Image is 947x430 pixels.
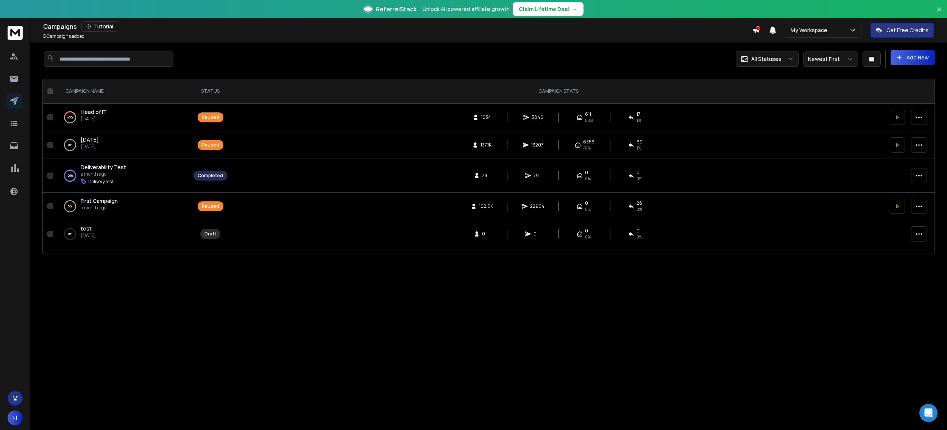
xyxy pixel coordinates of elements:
[637,176,642,182] span: 0 %
[88,179,113,185] p: DeliveryTest
[583,145,591,151] span: 48 %
[891,50,935,65] button: Add New
[534,173,541,179] span: 79
[585,176,591,182] span: 0%
[585,200,588,206] span: 0
[585,228,588,234] span: 0
[81,225,92,232] a: test
[423,5,510,13] p: Unlock AI-powered affiliate growth
[637,200,642,206] span: 28
[513,2,583,16] button: Claim Lifetime Deal→
[198,173,223,179] div: Completed
[81,136,99,143] a: [DATE]
[481,142,491,148] span: 137.1K
[56,79,189,104] th: CAMPAIGN NAME
[81,197,118,205] a: First Campaign
[56,159,189,193] td: 100%Deliverability Testa month agoDeliveryTest
[43,21,752,32] div: Campaigns
[534,231,541,237] span: 0
[68,203,72,210] p: 5 %
[81,205,118,211] p: a month ago
[56,220,189,248] td: 0%test[DATE]
[637,117,641,123] span: 1 %
[637,145,641,151] span: 1 %
[637,206,642,212] span: 0 %
[8,410,23,425] button: H
[583,139,594,145] span: 6356
[81,171,126,177] p: a month ago
[637,139,643,145] span: 69
[81,136,99,143] span: [DATE]
[81,21,118,32] button: Tutorial
[81,108,107,116] a: Head of IT
[791,26,830,34] p: My Workspace
[81,197,118,204] span: First Campaign
[751,55,782,63] p: All Statuses
[81,108,107,115] span: Head of IT
[585,234,591,240] span: 0%
[202,142,219,148] div: Paused
[637,170,640,176] span: 0
[482,173,490,179] span: 79
[482,231,490,237] span: 0
[637,234,642,240] span: 0%
[585,170,588,176] span: 0
[232,79,885,104] th: CAMPAIGN STATS
[68,141,72,149] p: 0 %
[886,26,928,34] p: Get Free Credits
[81,143,99,150] p: [DATE]
[531,142,543,148] span: 13207
[56,193,189,220] td: 5%First Campaigna month ago
[919,404,938,422] div: Open Intercom Messenger
[585,206,591,212] span: 0%
[67,114,73,121] p: 45 %
[81,232,96,238] p: [DATE]
[934,5,944,23] button: Close banner
[81,164,126,171] a: Deliverability Test
[202,114,219,120] div: Paused
[43,33,46,39] span: 5
[43,33,84,39] p: Campaigns added
[585,111,591,117] span: 811
[204,231,216,237] div: Draft
[189,79,232,104] th: STATUS
[56,104,189,131] td: 45%Head of IT[DATE]
[481,114,491,120] span: 1634
[68,230,72,238] p: 0 %
[585,117,593,123] span: 50 %
[803,51,858,67] button: Newest First
[637,228,640,234] span: 0
[530,203,544,209] span: 22964
[532,114,543,120] span: 3846
[479,203,493,209] span: 102.6K
[56,131,189,159] td: 0%[DATE][DATE]
[81,116,107,122] p: [DATE]
[202,203,219,209] div: Paused
[376,5,417,14] span: ReferralStack
[572,5,577,13] span: →
[871,23,934,38] button: Get Free Credits
[637,111,640,117] span: 17
[67,172,73,179] p: 100 %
